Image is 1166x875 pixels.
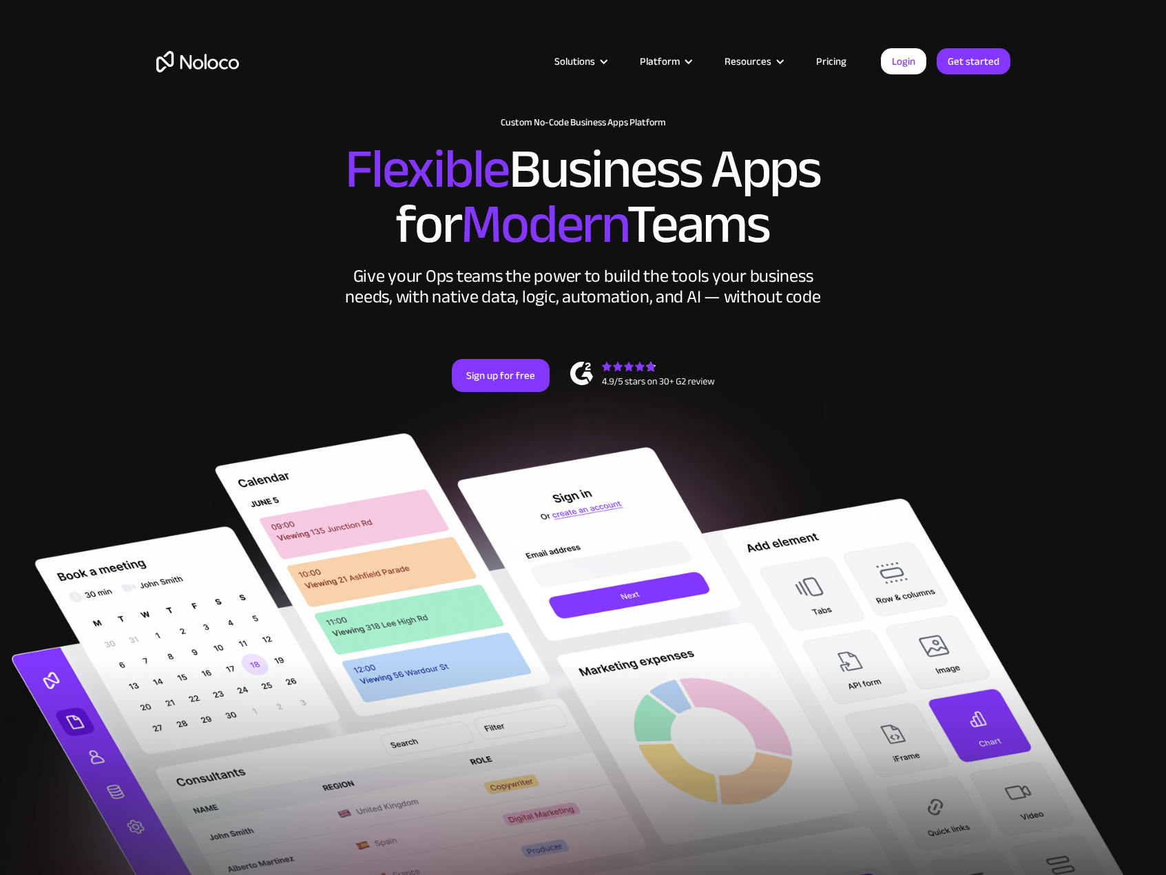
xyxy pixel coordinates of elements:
[452,359,550,392] a: Sign up for free
[937,48,1010,74] a: Get started
[623,52,707,70] div: Platform
[342,266,824,307] div: Give your Ops teams the power to build the tools your business needs, with native data, logic, au...
[554,52,595,70] div: Solutions
[461,173,627,276] span: Modern
[707,52,799,70] div: Resources
[537,52,623,70] div: Solutions
[345,118,509,220] span: Flexible
[156,142,1010,252] h2: Business Apps for Teams
[881,48,926,74] a: Login
[725,52,771,70] div: Resources
[156,51,239,72] a: home
[799,52,864,70] a: Pricing
[640,52,680,70] div: Platform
